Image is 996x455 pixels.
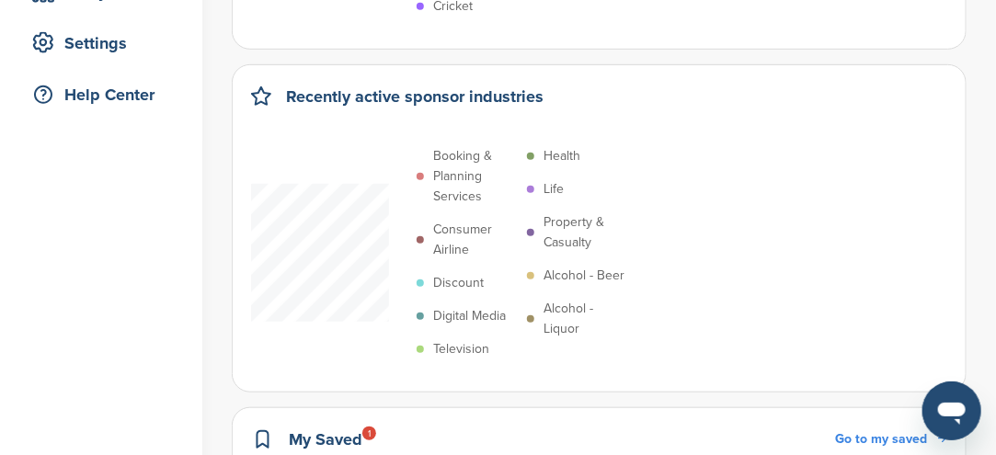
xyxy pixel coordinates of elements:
p: Booking & Planning Services [433,146,518,207]
p: Television [433,339,489,359]
span: Go to my saved [835,431,927,447]
p: Digital Media [433,306,506,326]
div: Settings [28,27,184,60]
p: Consumer Airline [433,220,518,260]
h2: My Saved [289,427,362,452]
h2: Recently active sponsor industries [286,84,544,109]
a: Help Center [18,74,184,116]
p: Discount [433,273,484,293]
p: Alcohol - Liquor [544,299,628,339]
a: Go to my saved [835,429,947,449]
p: Health [544,146,580,166]
div: 1 [362,427,376,440]
div: Help Center [28,78,184,111]
p: Property & Casualty [544,212,628,253]
p: Life [544,179,564,199]
a: Settings [18,22,184,64]
p: Alcohol - Beer [544,266,624,286]
iframe: Button to launch messaging window [922,381,981,440]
